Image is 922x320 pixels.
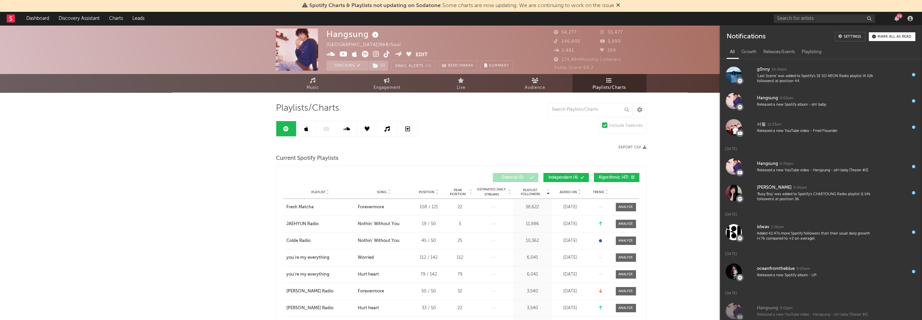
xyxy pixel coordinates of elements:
[515,204,550,211] div: 38,622
[515,254,550,261] div: 6,041
[757,160,778,168] div: Hangsung
[414,221,444,227] div: 19 / 50
[548,176,579,180] span: Independent ( 4 )
[276,104,339,112] span: Playlists/Charts
[350,74,424,93] a: Engagement
[757,94,778,102] div: Hangsung
[720,153,922,180] a: Hangsung6:00pmReleased a new YouTube video - Hangsung - oh! baby [Teaser #2].
[326,61,369,71] button: Tracking
[54,12,104,25] a: Discovery Assistant
[757,265,795,273] div: oceanfromtheblue
[553,221,587,227] div: [DATE]
[554,66,594,70] span: Jump Score: 68.2
[600,30,623,35] span: 33,477
[414,288,444,295] div: 50 / 50
[720,62,922,88] a: g0nny10:49am'Last Scene' was added to Spotify's SE SO NEON Radio playlist (4.52k followers) at po...
[757,184,792,192] div: [PERSON_NAME]
[414,305,444,312] div: 33 / 50
[515,188,546,196] span: Playlist Followers
[572,74,646,93] a: Playlists/Charts
[489,64,509,68] span: Summary
[447,221,473,227] div: 5
[286,271,354,278] a: you’re my everything
[757,304,778,312] div: Hangsung
[720,219,922,245] a: islwav2:26amAdded 42.47x more Spotify followers than their usual daily growth (+76 compared to +2...
[618,145,646,149] button: Export CSV
[358,254,374,261] div: Worried
[276,74,350,93] a: Music
[424,74,498,93] a: Live
[757,231,876,242] div: Added 42.47x more Spotify followers than their usual daily growth (+76 compared to +2 on average).
[553,204,587,211] div: [DATE]
[553,254,587,261] div: [DATE]
[594,173,639,182] button: Algorithmic(47)
[774,14,875,23] input: Search for artists
[772,67,787,72] div: 10:49am
[600,48,616,53] span: 299
[553,288,587,295] div: [DATE]
[553,238,587,244] div: [DATE]
[416,51,428,59] button: Edit
[780,96,793,101] div: 9:00am
[760,46,798,58] div: Releases/Events
[358,204,384,211] div: Forevermore
[757,273,876,278] div: Released a new Spotify album - UP.
[720,285,922,298] div: [DATE]
[757,74,876,84] div: 'Last Scene' was added to Spotify's SE SO NEON Radio playlist (4.52k followers) at position 44.
[481,61,513,71] button: Summary
[498,74,572,93] a: Audience
[553,271,587,278] div: [DATE]
[896,13,902,19] div: 39
[307,84,319,92] span: Music
[447,305,473,312] div: 22
[757,168,876,173] div: Released a new YouTube video - Hangsung - oh! baby [Teaser #2].
[554,39,580,44] span: 146,800
[515,238,550,244] div: 10,362
[609,122,643,130] div: Include Features
[757,120,766,129] div: 서월
[560,190,577,194] span: Added On
[593,190,604,194] span: Trend
[286,238,311,244] div: Colde Radio
[358,221,400,227] div: Nothin' Without You
[457,84,466,92] span: Live
[780,162,793,167] div: 6:00pm
[309,3,614,8] span: : Some charts are now updating. We are continuing to work on the issue
[358,305,379,312] div: Hurt heart
[369,61,388,71] button: (1)
[286,271,329,278] div: you’re my everything
[128,12,149,25] a: Leads
[326,41,409,49] div: [GEOGRAPHIC_DATA] | R&B/Soul
[309,3,441,8] span: Spotify Charts & Playlists not updating on Sodatone
[391,61,435,71] button: Email AlertsOn
[548,103,632,116] input: Search Playlists/Charts
[757,66,770,74] div: g0nny
[738,46,760,58] div: Growth
[720,206,922,219] div: [DATE]
[515,288,550,295] div: 3,540
[616,3,620,8] span: Dismiss
[326,29,380,40] div: Hangsung
[439,61,477,71] a: Benchmark
[727,32,765,41] div: Notifications
[22,12,54,25] a: Dashboard
[757,102,876,107] div: Released a new Spotify album - oh! baby.
[358,238,400,244] div: Nothin' Without You
[798,46,825,58] div: Playlisting
[447,254,473,261] div: 112
[844,35,861,39] div: Settings
[771,225,784,230] div: 2:26am
[796,266,810,272] div: 9:00am
[374,84,401,92] span: Engagement
[497,176,528,180] span: Editorial ( 0 )
[593,84,626,92] span: Playlists/Charts
[447,204,473,211] div: 22
[757,192,876,202] div: 'Busy Boy' was added to Spotify's CHAEYOUNG Radio playlist (1.14k followers) at position 36.
[525,84,545,92] span: Audience
[720,245,922,258] div: [DATE]
[543,173,589,182] button: Independent(4)
[286,221,354,227] a: JAEHYUN Radio
[447,288,473,295] div: 32
[757,129,876,134] div: Released a new YouTube video - Fried Flounder.
[515,271,550,278] div: 6,041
